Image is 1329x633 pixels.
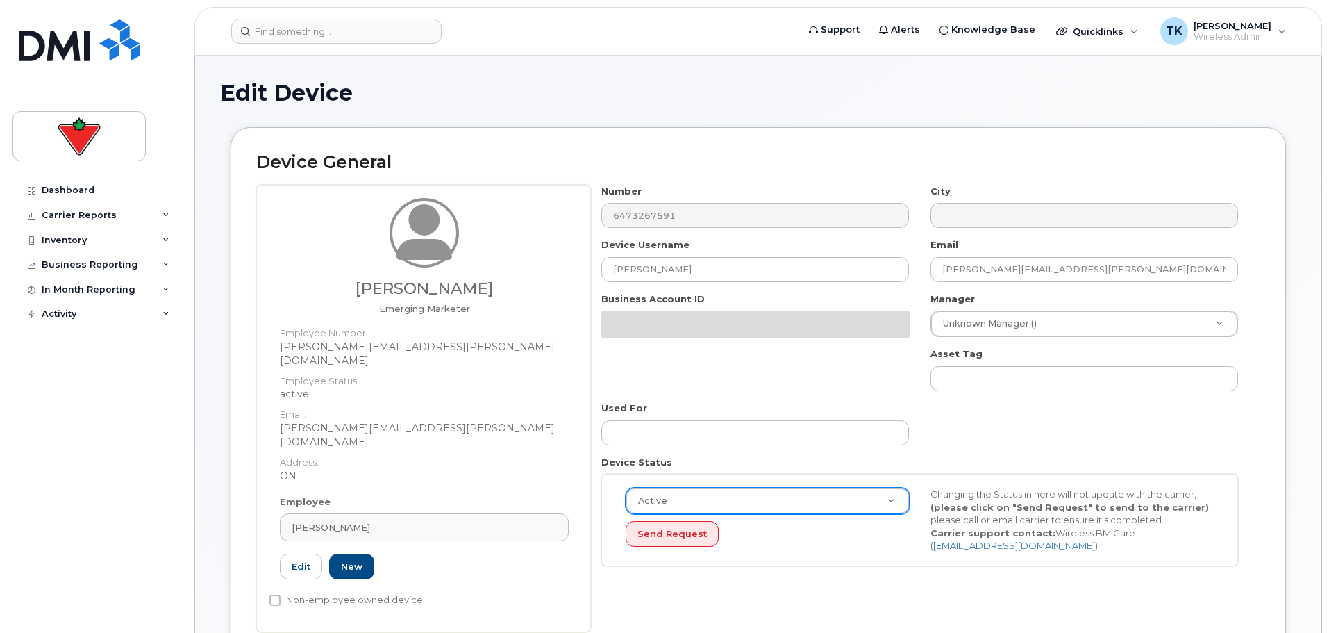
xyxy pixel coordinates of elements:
[280,513,569,541] a: [PERSON_NAME]
[280,554,322,579] a: Edit
[269,592,423,609] label: Non-employee owned device
[935,318,1037,330] span: Unknown Manager ()
[280,401,569,421] dt: Email:
[920,488,1225,552] div: Changing the Status in here will not update with the carrier, , please call or email carrier to e...
[933,540,1095,551] a: [EMAIL_ADDRESS][DOMAIN_NAME]
[930,502,1209,513] strong: (please click on "Send Request" to send to the carrier)
[931,311,1237,336] a: Unknown Manager ()
[930,238,958,252] label: Email
[280,449,569,469] dt: Address:
[256,153,1260,172] h2: Device General
[292,521,370,534] span: [PERSON_NAME]
[930,347,983,361] label: Asset Tag
[280,469,569,483] dd: ON
[329,554,374,579] a: New
[280,495,331,509] label: Employee
[601,456,672,469] label: Device Status
[220,81,1296,105] h1: Edit Device
[930,527,1055,539] strong: Carrier support contact:
[601,238,689,252] label: Device Username
[630,495,667,507] span: Active
[280,280,569,297] h3: [PERSON_NAME]
[930,185,951,198] label: City
[601,402,647,415] label: Used For
[626,521,719,547] button: Send Request
[280,320,569,340] dt: Employee Number:
[626,488,909,513] a: Active
[601,293,705,306] label: Business Account ID
[280,368,569,388] dt: Employee Status:
[280,340,569,368] dd: [PERSON_NAME][EMAIL_ADDRESS][PERSON_NAME][DOMAIN_NAME]
[280,387,569,401] dd: active
[280,421,569,449] dd: [PERSON_NAME][EMAIL_ADDRESS][PERSON_NAME][DOMAIN_NAME]
[930,293,975,306] label: Manager
[269,595,281,606] input: Non-employee owned device
[379,303,470,314] span: Job title
[601,185,642,198] label: Number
